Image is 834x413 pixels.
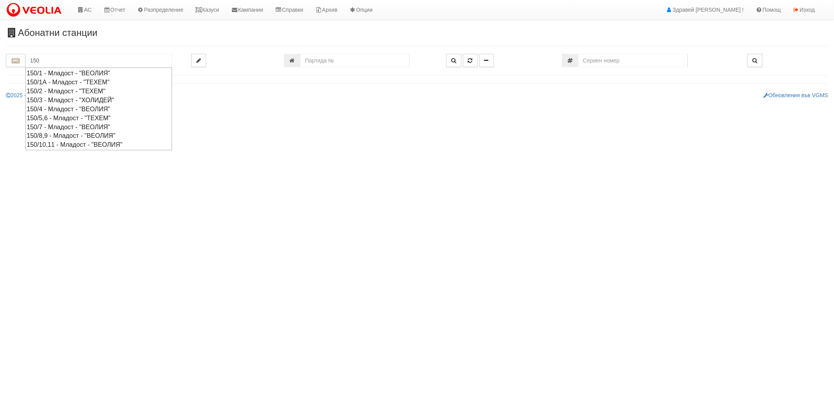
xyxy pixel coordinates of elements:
[27,87,171,96] div: 150/2 - Младост - "ТЕХЕМ"
[27,114,171,123] div: 150/5,6 - Младост - "ТЕХЕМ"
[27,105,171,114] div: 150/4 - Младост - "ВЕОЛИЯ"
[27,69,171,78] div: 150/1 - Младост - "ВЕОЛИЯ"
[27,96,171,105] div: 150/3 - Младост - "ХОЛИДЕЙ"
[300,54,410,67] input: Партида №
[6,92,70,98] a: 2025 - Sintex Group Ltd.
[27,123,171,132] div: 150/7 - Младост - "ВЕОЛИЯ"
[763,92,828,98] a: Обновления във VGMS
[25,54,172,67] input: Абонатна станция
[27,140,171,149] div: 150/10,11 - Младост - "ВЕОЛИЯ"
[27,78,171,87] div: 150/1А - Младост - "ТЕХЕМ"
[6,28,828,38] h3: Абонатни станции
[27,131,171,140] div: 150/8,9 - Младост - "ВЕОЛИЯ"
[578,54,688,67] input: Сериен номер
[6,2,65,18] img: VeoliaLogo.png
